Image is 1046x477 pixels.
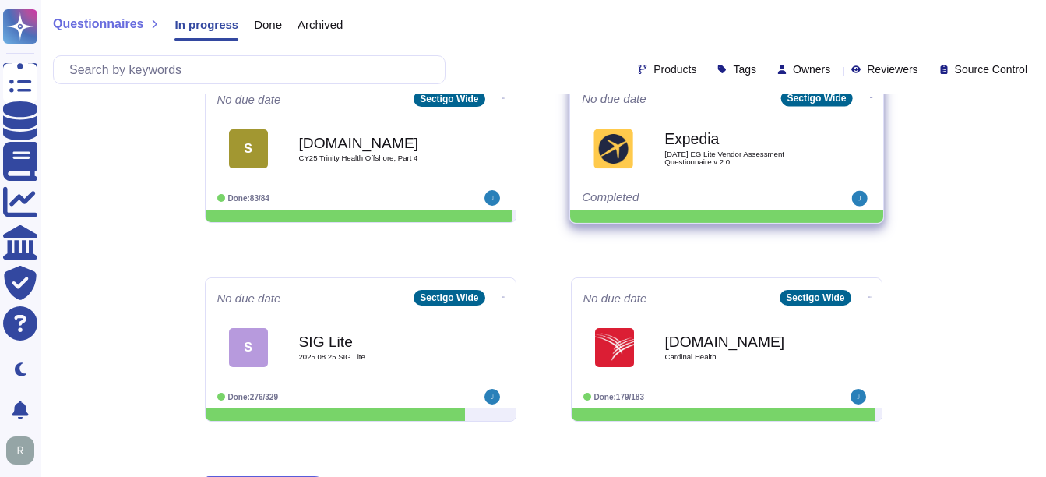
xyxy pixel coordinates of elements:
span: Products [653,64,696,75]
img: Logo [593,129,633,168]
img: user [484,389,500,405]
span: Done: 83/84 [228,194,269,203]
img: user [851,389,866,405]
div: Sectigo Wide [414,91,484,107]
span: Reviewers [867,64,917,75]
span: No due date [217,94,281,105]
img: user [851,191,867,207]
div: Sectigo Wide [780,90,852,106]
input: Search by keywords [62,56,445,83]
img: Logo [595,328,634,367]
span: Owners [793,64,830,75]
span: No due date [583,292,647,304]
b: [DOMAIN_NAME] [299,136,455,150]
span: 2025 08 25 SIG Lite [299,353,455,361]
span: CY25 Trinity Health Offshore, Part 4 [299,154,455,162]
div: S [229,129,268,168]
span: Done [254,19,282,30]
span: Archived [298,19,343,30]
div: Sectigo Wide [414,290,484,306]
b: SIG Lite [299,334,455,349]
div: Sectigo Wide [780,290,851,306]
span: No due date [582,93,646,104]
span: In progress [174,19,238,30]
span: Source Control [955,64,1027,75]
span: [DATE] EG Lite Vendor Assessment Questionnaire v 2.0 [664,150,822,165]
div: Completed [582,191,775,207]
img: user [6,436,34,465]
span: No due date [217,292,281,304]
span: Cardinal Health [665,353,821,361]
span: Done: 276/329 [228,393,279,401]
div: S [229,328,268,367]
b: Expedia [664,132,822,147]
span: Done: 179/183 [594,393,645,401]
button: user [3,433,45,468]
b: [DOMAIN_NAME] [665,334,821,349]
span: Questionnaires [53,18,143,30]
span: Tags [733,64,756,75]
img: user [484,190,500,206]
